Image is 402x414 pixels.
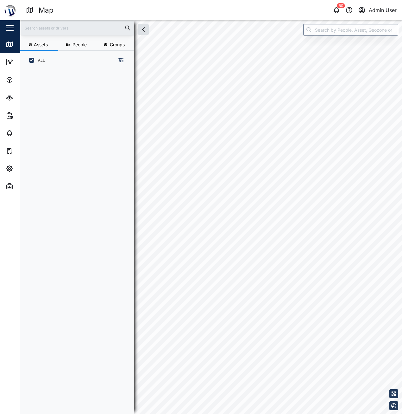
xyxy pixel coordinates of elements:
[16,183,35,190] div: Admin
[16,94,32,101] div: Sites
[303,24,398,36] input: Search by People, Asset, Geozone or Place
[16,165,39,172] div: Settings
[3,3,17,17] img: Main Logo
[39,5,53,16] div: Map
[16,41,31,48] div: Map
[34,42,48,47] span: Assets
[369,6,397,14] div: Admin User
[16,112,38,119] div: Reports
[16,59,45,66] div: Dashboard
[72,42,87,47] span: People
[25,68,134,382] div: grid
[16,130,36,137] div: Alarms
[16,76,36,83] div: Assets
[34,58,45,63] label: ALL
[20,20,402,414] canvas: Map
[16,147,34,154] div: Tasks
[337,3,345,8] div: 50
[110,42,125,47] span: Groups
[357,6,397,15] button: Admin User
[24,23,130,33] input: Search assets or drivers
